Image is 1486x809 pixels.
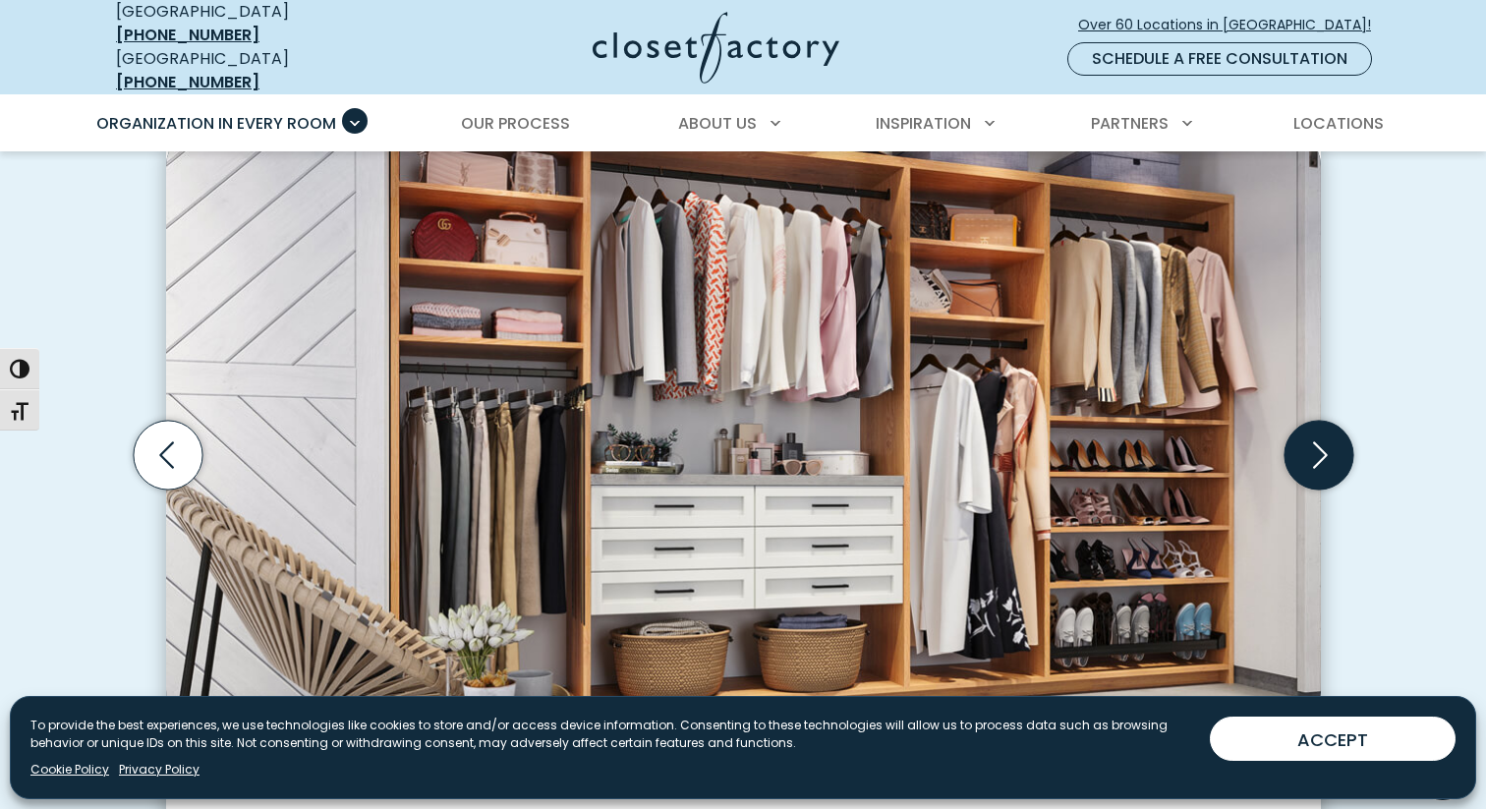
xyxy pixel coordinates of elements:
[593,12,839,84] img: Closet Factory Logo
[461,112,570,135] span: Our Process
[1293,112,1384,135] span: Locations
[83,96,1403,151] nav: Primary Menu
[1091,112,1169,135] span: Partners
[1067,42,1372,76] a: Schedule a Free Consultation
[876,112,971,135] span: Inspiration
[1210,717,1456,761] button: ACCEPT
[30,761,109,779] a: Cookie Policy
[1078,15,1387,35] span: Over 60 Locations in [GEOGRAPHIC_DATA]!
[126,413,210,497] button: Previous slide
[116,71,259,93] a: [PHONE_NUMBER]
[1077,8,1388,42] a: Over 60 Locations in [GEOGRAPHIC_DATA]!
[96,112,336,135] span: Organization in Every Room
[166,127,1321,728] img: Reach-in closet with Two-tone system with Rustic Cherry structure and White Shaker drawer fronts....
[678,112,757,135] span: About Us
[116,24,259,46] a: [PHONE_NUMBER]
[116,47,401,94] div: [GEOGRAPHIC_DATA]
[119,761,200,779] a: Privacy Policy
[1277,413,1361,497] button: Next slide
[30,717,1194,752] p: To provide the best experiences, we use technologies like cookies to store and/or access device i...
